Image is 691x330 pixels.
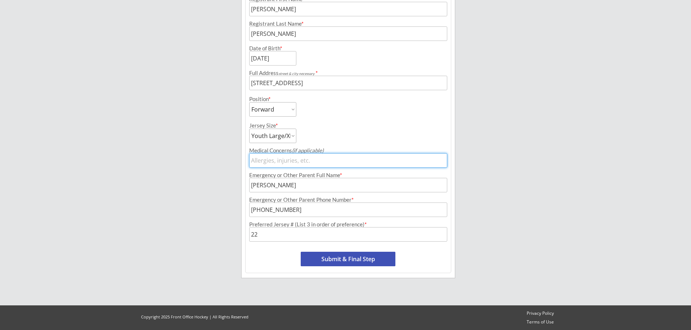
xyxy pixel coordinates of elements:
[523,310,557,317] a: Privacy Policy
[249,172,447,178] div: Emergency or Other Parent Full Name
[249,123,287,128] div: Jersey Size
[249,96,287,102] div: Position
[249,70,447,76] div: Full Address
[249,148,447,153] div: Medical Concerns
[301,252,395,266] button: Submit & Final Step
[249,76,447,90] input: Street, City, Province/State
[279,71,314,76] em: street & city necessary
[249,222,447,227] div: Preferred Jersey # (List 3 in order of preference)
[523,319,557,325] a: Terms of Use
[249,153,447,168] input: Allergies, injuries, etc.
[249,197,447,202] div: Emergency or Other Parent Phone Number
[249,46,287,51] div: Date of Birth
[292,147,324,154] em: (if applicable)
[249,21,447,26] div: Registrant Last Name
[134,314,255,319] div: Copyright 2025 Front Office Hockey | All Rights Reserved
